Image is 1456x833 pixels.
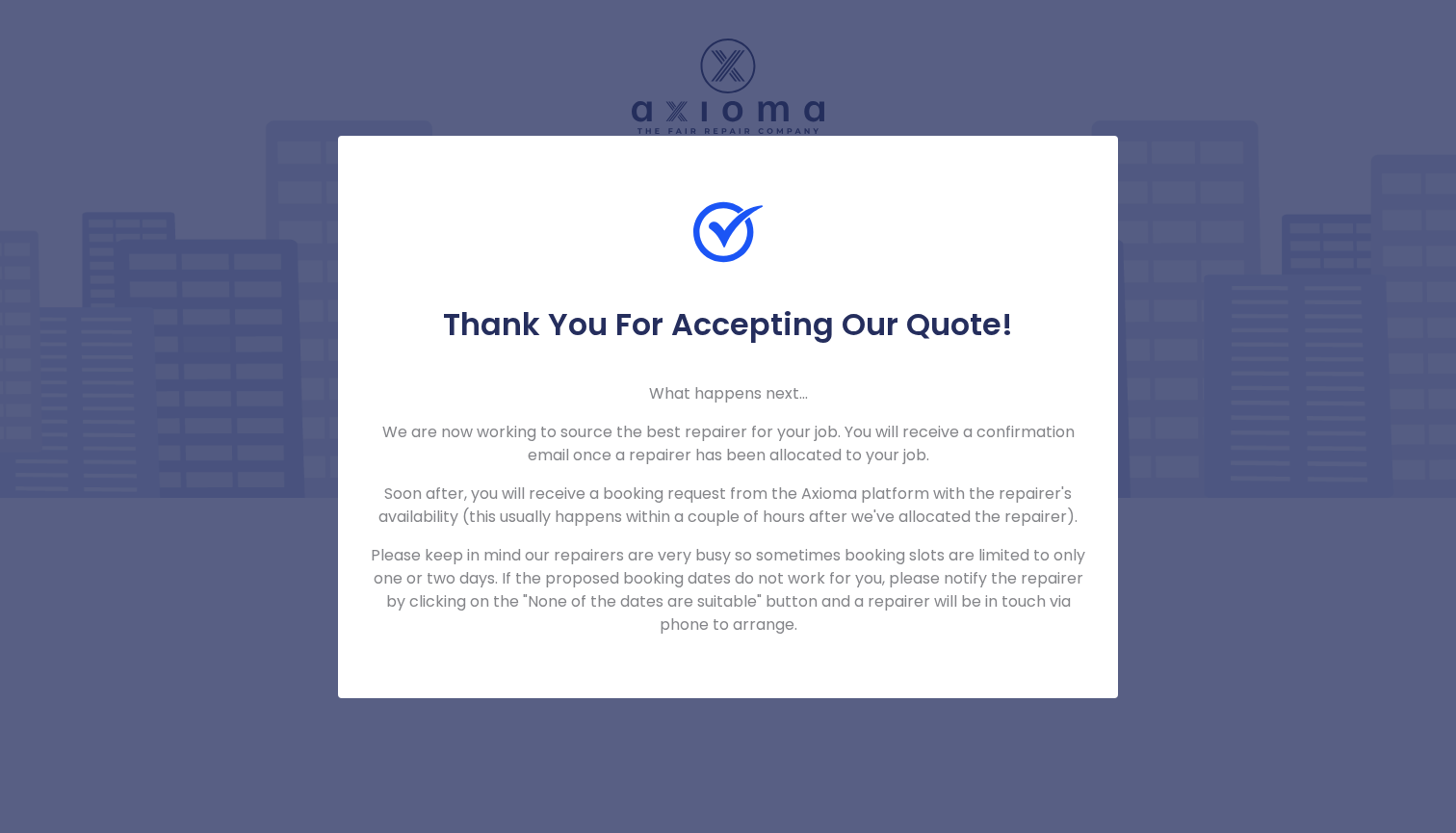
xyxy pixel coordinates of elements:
p: Soon after, you will receive a booking request from the Axioma platform with the repairer's avail... [369,482,1087,529]
img: Check [693,197,763,267]
h5: Thank You For Accepting Our Quote! [369,305,1087,344]
p: Please keep in mind our repairers are very busy so sometimes booking slots are limited to only on... [369,544,1087,637]
p: We are now working to source the best repairer for your job. You will receive a confirmation emai... [369,421,1087,467]
p: What happens next... [369,382,1087,405]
